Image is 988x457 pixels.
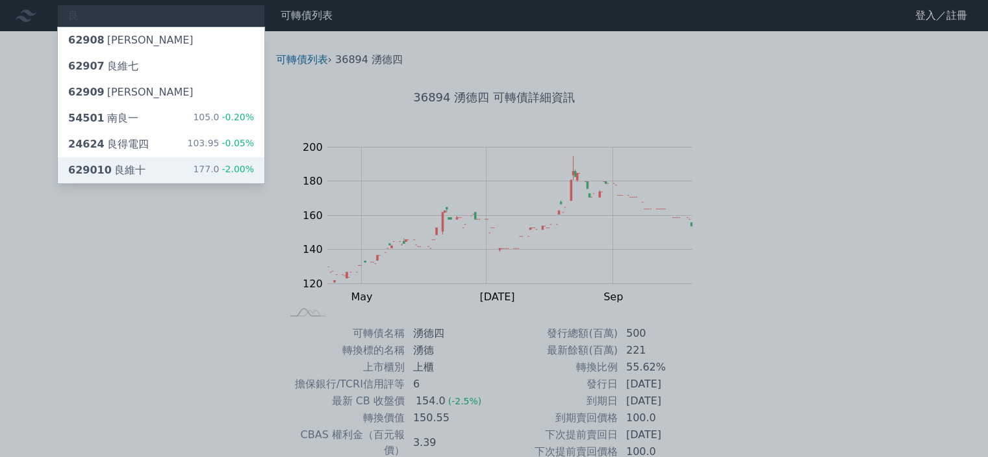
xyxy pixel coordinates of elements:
[68,163,146,178] div: 良維十
[68,85,194,100] div: [PERSON_NAME]
[58,131,264,157] a: 24624良得電四 103.95-0.05%
[68,111,138,126] div: 南良一
[68,138,105,150] span: 24624
[187,137,254,152] div: 103.95
[193,163,254,178] div: 177.0
[58,79,264,105] a: 62909[PERSON_NAME]
[193,111,254,126] div: 105.0
[219,138,254,148] span: -0.05%
[68,164,112,176] span: 629010
[68,34,105,46] span: 62908
[68,112,105,124] span: 54501
[58,105,264,131] a: 54501南良一 105.0-0.20%
[68,86,105,98] span: 62909
[68,33,194,48] div: [PERSON_NAME]
[219,112,254,122] span: -0.20%
[68,60,105,72] span: 62907
[68,59,138,74] div: 良維七
[68,137,149,152] div: 良得電四
[219,164,254,174] span: -2.00%
[58,157,264,183] a: 629010良維十 177.0-2.00%
[58,53,264,79] a: 62907良維七
[58,27,264,53] a: 62908[PERSON_NAME]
